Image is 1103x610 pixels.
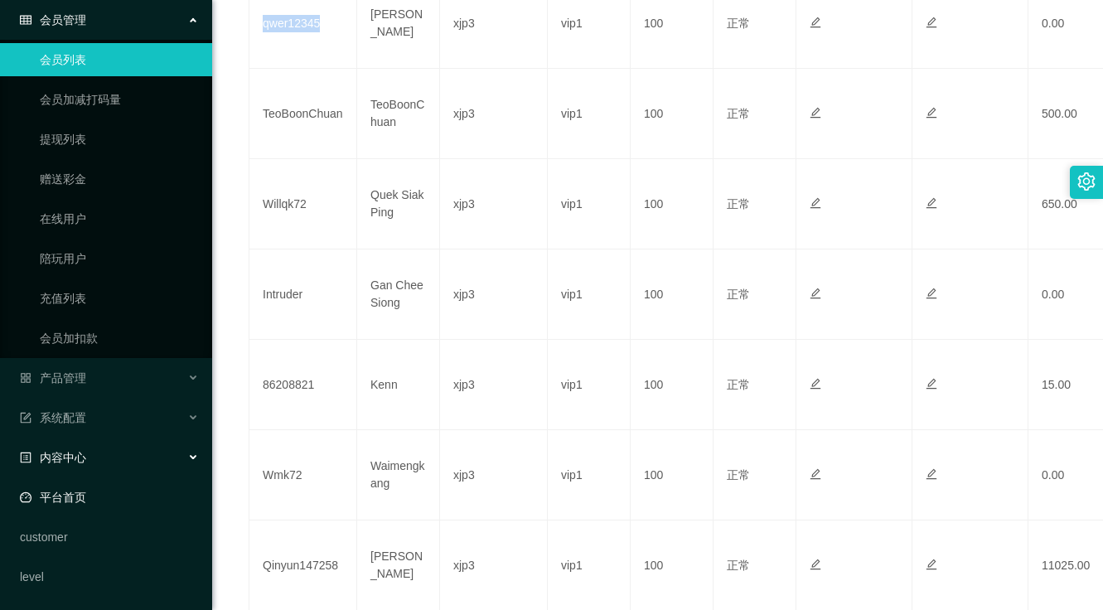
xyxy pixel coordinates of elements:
[440,159,548,249] td: xjp3
[40,282,199,315] a: 充值列表
[20,13,86,27] span: 会员管理
[727,197,750,211] span: 正常
[810,17,821,28] i: 图标: edit
[20,520,199,554] a: customer
[357,249,440,340] td: Gan Chee Siong
[357,159,440,249] td: Quek Siak Ping
[631,159,714,249] td: 100
[631,69,714,159] td: 100
[727,17,750,30] span: 正常
[727,107,750,120] span: 正常
[20,371,86,385] span: 产品管理
[926,197,937,209] i: 图标: edit
[440,249,548,340] td: xjp3
[727,559,750,572] span: 正常
[548,340,631,430] td: vip1
[548,430,631,520] td: vip1
[20,372,31,384] i: 图标: appstore-o
[249,159,357,249] td: Willqk72
[249,249,357,340] td: Intruder
[631,340,714,430] td: 100
[440,340,548,430] td: xjp3
[727,288,750,301] span: 正常
[249,430,357,520] td: Wmk72
[249,69,357,159] td: TeoBoonChuan
[440,69,548,159] td: xjp3
[926,468,937,480] i: 图标: edit
[810,197,821,209] i: 图标: edit
[440,430,548,520] td: xjp3
[40,162,199,196] a: 赠送彩金
[631,249,714,340] td: 100
[357,430,440,520] td: Waimengkang
[548,249,631,340] td: vip1
[40,123,199,156] a: 提现列表
[20,481,199,514] a: 图标: dashboard平台首页
[926,288,937,299] i: 图标: edit
[20,14,31,26] i: 图标: table
[20,560,199,593] a: level
[810,107,821,119] i: 图标: edit
[1077,172,1096,191] i: 图标: setting
[20,452,31,463] i: 图标: profile
[357,340,440,430] td: Kenn
[926,559,937,570] i: 图标: edit
[810,468,821,480] i: 图标: edit
[40,242,199,275] a: 陪玩用户
[40,83,199,116] a: 会员加减打码量
[548,69,631,159] td: vip1
[926,107,937,119] i: 图标: edit
[727,378,750,391] span: 正常
[548,159,631,249] td: vip1
[926,378,937,390] i: 图标: edit
[631,430,714,520] td: 100
[20,451,86,464] span: 内容中心
[40,202,199,235] a: 在线用户
[40,322,199,355] a: 会员加扣款
[357,69,440,159] td: TeoBoonChuan
[249,340,357,430] td: 86208821
[20,411,86,424] span: 系统配置
[810,559,821,570] i: 图标: edit
[810,378,821,390] i: 图标: edit
[727,468,750,482] span: 正常
[810,288,821,299] i: 图标: edit
[20,412,31,424] i: 图标: form
[926,17,937,28] i: 图标: edit
[40,43,199,76] a: 会员列表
